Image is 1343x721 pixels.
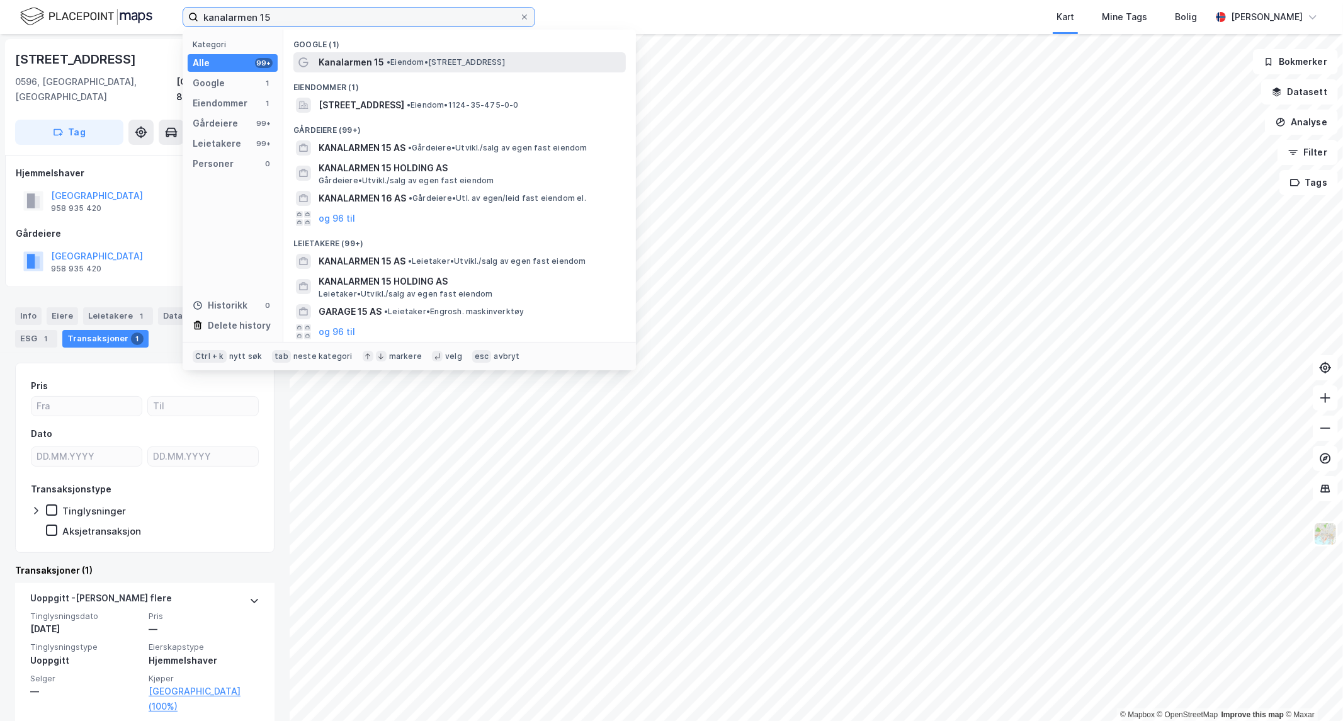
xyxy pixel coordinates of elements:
[15,307,42,325] div: Info
[283,30,636,52] div: Google (1)
[20,6,152,28] img: logo.f888ab2527a4732fd821a326f86c7f29.svg
[15,563,275,578] div: Transaksjoner (1)
[319,289,493,299] span: Leietaker • Utvikl./salg av egen fast eiendom
[51,264,101,274] div: 958 935 420
[1261,79,1338,105] button: Datasett
[47,307,78,325] div: Eiere
[176,74,275,105] div: [GEOGRAPHIC_DATA], 88/247
[158,307,205,325] div: Datasett
[319,55,384,70] span: Kanalarmen 15
[30,642,141,652] span: Tinglysningstype
[31,397,142,416] input: Fra
[319,191,406,206] span: KANALARMEN 16 AS
[319,304,382,319] span: GARAGE 15 AS
[229,351,263,361] div: nytt søk
[409,193,412,203] span: •
[135,310,148,322] div: 1
[149,673,259,684] span: Kjøper
[1221,710,1284,719] a: Improve this map
[30,611,141,622] span: Tinglysningsdato
[31,378,48,394] div: Pris
[283,72,636,95] div: Eiendommer (1)
[1265,110,1338,135] button: Analyse
[15,120,123,145] button: Tag
[149,684,259,714] a: [GEOGRAPHIC_DATA] (100%)
[1278,140,1338,165] button: Filter
[16,226,274,241] div: Gårdeiere
[30,684,141,699] div: —
[1057,9,1074,25] div: Kart
[193,76,225,91] div: Google
[472,350,492,363] div: esc
[255,58,273,68] div: 99+
[62,505,126,517] div: Tinglysninger
[409,193,586,203] span: Gårdeiere • Utl. av egen/leid fast eiendom el.
[445,351,462,361] div: velg
[149,642,259,652] span: Eierskapstype
[149,622,259,637] div: —
[1313,522,1337,546] img: Z
[319,254,405,269] span: KANALARMEN 15 AS
[494,351,519,361] div: avbryt
[408,256,412,266] span: •
[408,143,412,152] span: •
[389,351,422,361] div: markere
[408,143,587,153] span: Gårdeiere • Utvikl./salg av egen fast eiendom
[193,96,247,111] div: Eiendommer
[62,525,141,537] div: Aksjetransaksjon
[408,256,586,266] span: Leietaker • Utvikl./salg av egen fast eiendom
[1253,49,1338,74] button: Bokmerker
[30,653,141,668] div: Uoppgitt
[1280,661,1343,721] div: Kontrollprogram for chat
[407,100,411,110] span: •
[272,350,291,363] div: tab
[407,100,519,110] span: Eiendom • 1124-35-475-0-0
[387,57,505,67] span: Eiendom • [STREET_ADDRESS]
[131,332,144,345] div: 1
[51,203,101,213] div: 958 935 420
[198,8,519,26] input: Søk på adresse, matrikkel, gårdeiere, leietakere eller personer
[283,229,636,251] div: Leietakere (99+)
[263,300,273,310] div: 0
[319,140,405,156] span: KANALARMEN 15 AS
[319,176,494,186] span: Gårdeiere • Utvikl./salg av egen fast eiendom
[387,57,390,67] span: •
[1102,9,1147,25] div: Mine Tags
[15,74,176,105] div: 0596, [GEOGRAPHIC_DATA], [GEOGRAPHIC_DATA]
[319,98,404,113] span: [STREET_ADDRESS]
[193,136,241,151] div: Leietakere
[193,55,210,71] div: Alle
[208,318,271,333] div: Delete history
[255,118,273,128] div: 99+
[384,307,524,317] span: Leietaker • Engrosh. maskinverktøy
[30,622,141,637] div: [DATE]
[149,611,259,622] span: Pris
[193,350,227,363] div: Ctrl + k
[30,673,141,684] span: Selger
[293,351,353,361] div: neste kategori
[83,307,153,325] div: Leietakere
[319,211,355,226] button: og 96 til
[15,330,57,348] div: ESG
[263,159,273,169] div: 0
[15,49,139,69] div: [STREET_ADDRESS]
[16,166,274,181] div: Hjemmelshaver
[31,482,111,497] div: Transaksjonstype
[31,447,142,466] input: DD.MM.YYYY
[148,397,258,416] input: Til
[1279,170,1338,195] button: Tags
[1280,661,1343,721] iframe: Chat Widget
[319,161,621,176] span: KANALARMEN 15 HOLDING AS
[255,139,273,149] div: 99+
[319,324,355,339] button: og 96 til
[40,332,52,345] div: 1
[31,426,52,441] div: Dato
[62,330,149,348] div: Transaksjoner
[193,116,238,131] div: Gårdeiere
[1175,9,1197,25] div: Bolig
[193,298,247,313] div: Historikk
[263,98,273,108] div: 1
[283,115,636,138] div: Gårdeiere (99+)
[1231,9,1303,25] div: [PERSON_NAME]
[193,40,278,49] div: Kategori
